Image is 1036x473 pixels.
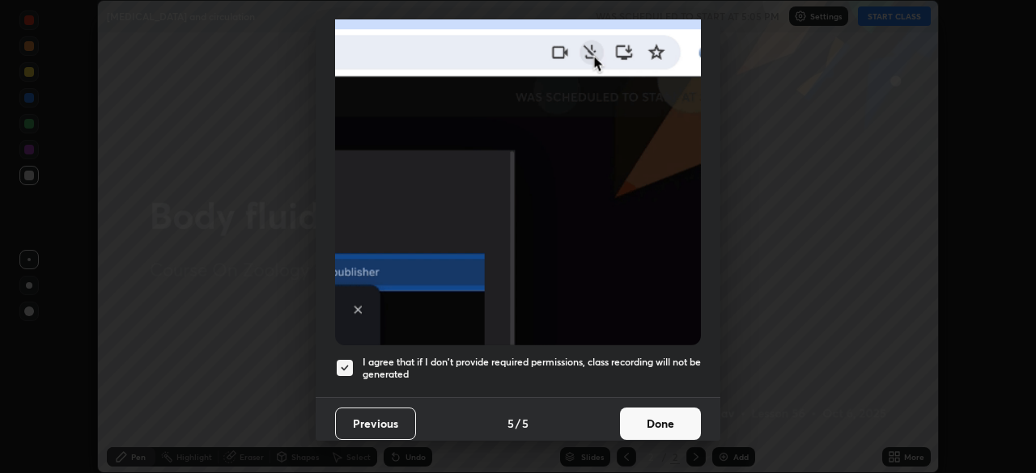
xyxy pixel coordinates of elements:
[507,415,514,432] h4: 5
[363,356,701,381] h5: I agree that if I don't provide required permissions, class recording will not be generated
[620,408,701,440] button: Done
[335,408,416,440] button: Previous
[522,415,529,432] h4: 5
[516,415,520,432] h4: /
